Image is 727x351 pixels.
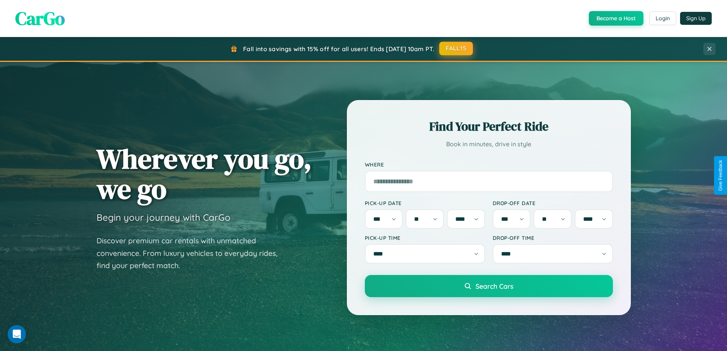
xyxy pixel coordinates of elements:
button: FALL15 [439,42,473,55]
span: Search Cars [476,282,513,290]
h1: Wherever you go, we go [97,144,312,204]
div: Open Intercom Messenger [8,325,26,343]
button: Sign Up [680,12,712,25]
p: Book in minutes, drive in style [365,139,613,150]
h2: Find Your Perfect Ride [365,118,613,135]
h3: Begin your journey with CarGo [97,212,231,223]
span: CarGo [15,6,65,31]
button: Login [649,11,676,25]
label: Where [365,161,613,168]
div: Give Feedback [718,160,723,191]
button: Search Cars [365,275,613,297]
p: Discover premium car rentals with unmatched convenience. From luxury vehicles to everyday rides, ... [97,235,287,272]
label: Pick-up Date [365,200,485,206]
label: Pick-up Time [365,235,485,241]
button: Become a Host [589,11,643,26]
span: Fall into savings with 15% off for all users! Ends [DATE] 10am PT. [243,45,434,53]
label: Drop-off Time [493,235,613,241]
label: Drop-off Date [493,200,613,206]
